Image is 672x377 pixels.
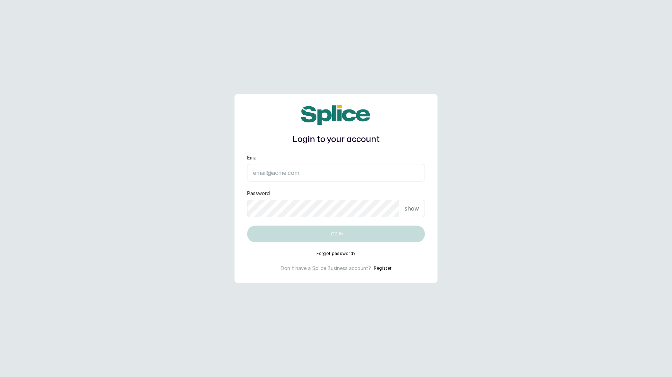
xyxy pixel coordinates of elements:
label: Email [247,154,259,161]
label: Password [247,190,270,197]
button: Log in [247,226,425,242]
button: Register [374,265,391,272]
input: email@acme.com [247,164,425,182]
h1: Login to your account [247,133,425,146]
p: Don't have a Splice Business account? [281,265,371,272]
button: Forgot password? [316,251,356,256]
p: show [405,204,419,213]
